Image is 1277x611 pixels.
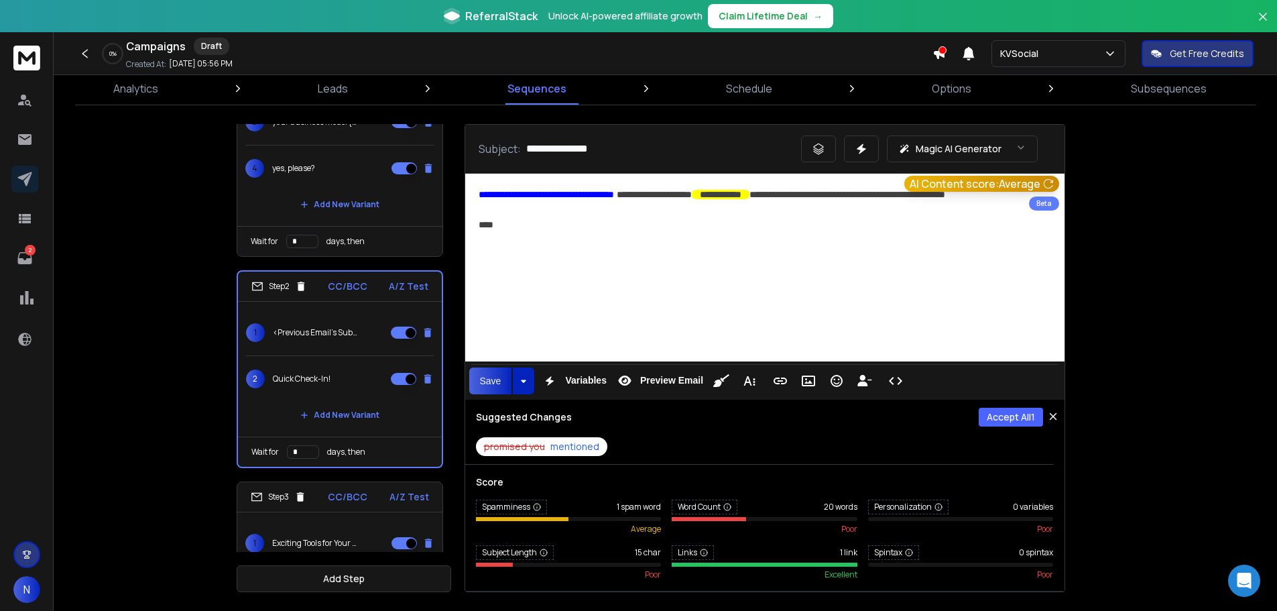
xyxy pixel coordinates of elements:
[852,368,877,394] button: Insert Unsubscribe Link
[237,565,451,592] button: Add Step
[318,80,348,97] p: Leads
[709,368,734,394] button: Clean HTML
[499,72,574,105] a: Sequences
[13,576,40,603] button: N
[813,9,823,23] span: →
[825,569,857,580] span: excellent
[11,245,38,272] a: 2
[251,491,306,503] div: Step 3
[1142,40,1254,67] button: Get Free Credits
[824,502,857,512] span: 20 words
[883,368,908,394] button: Code View
[469,368,512,394] button: Save
[1037,524,1053,535] span: poor
[476,500,547,514] span: Spamminess
[979,408,1043,427] button: Accept All1
[768,368,793,394] button: Insert Link (Ctrl+K)
[476,410,572,424] h3: Suggested Changes
[840,547,857,558] span: 1 link
[868,500,949,514] span: Personalization
[327,447,365,457] p: days, then
[310,72,356,105] a: Leads
[868,545,919,560] span: Spintax
[484,440,545,453] span: promised you
[796,368,821,394] button: Insert Image (Ctrl+P)
[612,368,706,394] button: Preview Email
[1131,80,1207,97] p: Subsequences
[290,402,390,429] button: Add New Variant
[1013,502,1053,512] span: 0 variables
[246,323,265,342] span: 1
[1123,72,1215,105] a: Subsequences
[737,368,762,394] button: More Text
[507,80,566,97] p: Sequences
[273,327,359,338] p: <Previous Email's Subject>
[389,490,429,504] p: A/Z Test
[1170,47,1244,60] p: Get Free Credits
[841,524,857,535] span: poor
[25,245,36,256] p: 2
[126,38,186,54] h1: Campaigns
[631,524,661,535] span: average
[548,9,703,23] p: Unlock AI-powered affiliate growth
[708,4,833,28] button: Claim Lifetime Deal→
[887,135,1038,162] button: Magic AI Generator
[672,545,714,560] span: Links
[476,545,554,560] span: Subject Length
[169,58,233,69] p: [DATE] 05:56 PM
[550,440,599,453] span: mentioned
[245,159,264,178] span: 4
[1254,8,1272,40] button: Close banner
[537,368,609,394] button: Variables
[617,502,661,512] span: 1 spam word
[932,80,971,97] p: Options
[290,191,390,218] button: Add New Variant
[637,375,706,386] span: Preview Email
[645,569,661,580] span: poor
[718,72,780,105] a: Schedule
[245,534,264,553] span: 1
[562,375,609,386] span: Variables
[672,500,737,514] span: Word Count
[272,538,358,549] p: Exciting Tools for Your Business Growth
[273,374,330,384] p: Quick Check-In!
[465,8,538,24] span: ReferralStack
[1019,547,1053,558] span: 0 spintax
[194,38,229,55] div: Draft
[476,476,1054,489] h3: Score
[105,72,166,105] a: Analytics
[1228,565,1260,597] div: Open Intercom Messenger
[251,447,279,457] p: Wait for
[251,236,278,247] p: Wait for
[924,72,979,105] a: Options
[251,280,307,292] div: Step 2
[635,547,661,558] span: 15 char
[824,368,849,394] button: Emoticons
[479,141,521,157] p: Subject:
[126,59,166,70] p: Created At:
[916,142,1001,156] p: Magic AI Generator
[1037,569,1053,580] span: poor
[328,280,367,293] p: CC/BCC
[904,176,1059,192] button: AI Content score:Average
[726,80,772,97] p: Schedule
[328,490,367,504] p: CC/BCC
[109,50,117,58] p: 0 %
[246,370,265,388] span: 2
[237,270,443,468] li: Step2CC/BCCA/Z Test1<Previous Email's Subject>2Quick Check-In!Add New VariantWait fordays, then
[1000,47,1044,60] p: KVSocial
[389,280,428,293] p: A/Z Test
[1029,197,1059,211] div: Beta
[272,163,315,174] p: yes, please?
[326,236,365,247] p: days, then
[113,80,158,97] p: Analytics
